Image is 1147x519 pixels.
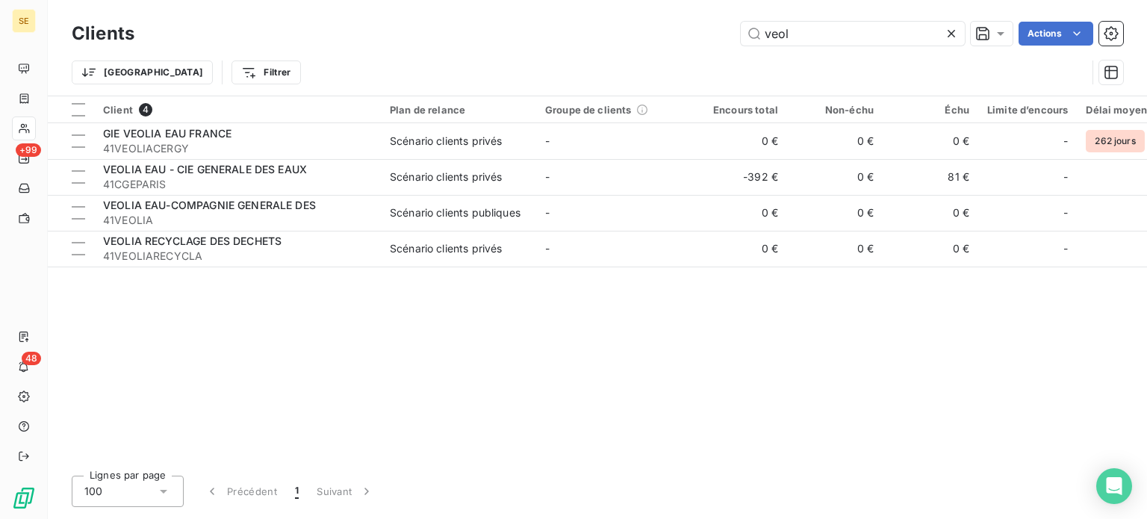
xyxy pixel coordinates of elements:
[12,486,36,510] img: Logo LeanPay
[1096,468,1132,504] div: Open Intercom Messenger
[103,234,282,247] span: VEOLIA RECYCLAGE DES DECHETS
[1019,22,1093,46] button: Actions
[12,9,36,33] div: SE
[545,134,550,147] span: -
[787,123,883,159] td: 0 €
[22,352,41,365] span: 48
[103,163,307,175] span: VEOLIA EAU - CIE GENERALE DES EAUX
[787,195,883,231] td: 0 €
[390,205,520,220] div: Scénario clients publiques
[796,104,874,116] div: Non-échu
[231,60,300,84] button: Filtrer
[892,104,969,116] div: Échu
[390,170,502,184] div: Scénario clients privés
[390,241,502,256] div: Scénario clients privés
[196,476,286,507] button: Précédent
[787,159,883,195] td: 0 €
[545,104,632,116] span: Groupe de clients
[16,143,41,157] span: +99
[1063,205,1068,220] span: -
[1063,170,1068,184] span: -
[139,103,152,116] span: 4
[545,206,550,219] span: -
[103,213,372,228] span: 41VEOLIA
[691,159,787,195] td: -392 €
[1063,241,1068,256] span: -
[72,60,213,84] button: [GEOGRAPHIC_DATA]
[103,177,372,192] span: 41CGEPARIS
[308,476,383,507] button: Suivant
[72,20,134,47] h3: Clients
[390,104,527,116] div: Plan de relance
[545,242,550,255] span: -
[295,484,299,499] span: 1
[691,123,787,159] td: 0 €
[84,484,102,499] span: 100
[390,134,502,149] div: Scénario clients privés
[1086,130,1144,152] span: 262 jours
[691,195,787,231] td: 0 €
[103,249,372,264] span: 41VEOLIARECYCLA
[103,127,231,140] span: GIE VEOLIA EAU FRANCE
[545,170,550,183] span: -
[787,231,883,267] td: 0 €
[883,195,978,231] td: 0 €
[883,231,978,267] td: 0 €
[103,104,133,116] span: Client
[883,159,978,195] td: 81 €
[12,146,35,170] a: +99
[700,104,778,116] div: Encours total
[103,199,316,211] span: VEOLIA EAU-COMPAGNIE GENERALE DES
[987,104,1068,116] div: Limite d’encours
[883,123,978,159] td: 0 €
[286,476,308,507] button: 1
[741,22,965,46] input: Rechercher
[691,231,787,267] td: 0 €
[103,141,372,156] span: 41VEOLIACERGY
[1063,134,1068,149] span: -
